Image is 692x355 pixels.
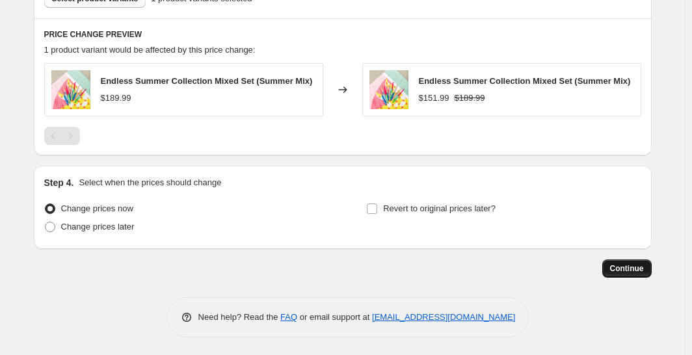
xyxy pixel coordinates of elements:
[369,70,408,109] img: 20250629_101511_80x.jpg
[455,92,485,105] strike: $189.99
[79,176,221,189] p: Select when the prices should change
[419,76,631,86] span: Endless Summer Collection Mixed Set (Summer Mix)
[419,92,449,105] div: $151.99
[198,312,281,322] span: Need help? Read the
[61,222,135,231] span: Change prices later
[44,29,641,40] h6: PRICE CHANGE PREVIEW
[383,204,496,213] span: Revert to original prices later?
[610,263,644,274] span: Continue
[44,176,74,189] h2: Step 4.
[44,45,256,55] span: 1 product variant would be affected by this price change:
[280,312,297,322] a: FAQ
[101,92,131,105] div: $189.99
[61,204,133,213] span: Change prices now
[297,312,372,322] span: or email support at
[372,312,515,322] a: [EMAIL_ADDRESS][DOMAIN_NAME]
[44,127,80,145] nav: Pagination
[602,259,652,278] button: Continue
[51,70,90,109] img: 20250629_101511_80x.jpg
[101,76,313,86] span: Endless Summer Collection Mixed Set (Summer Mix)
